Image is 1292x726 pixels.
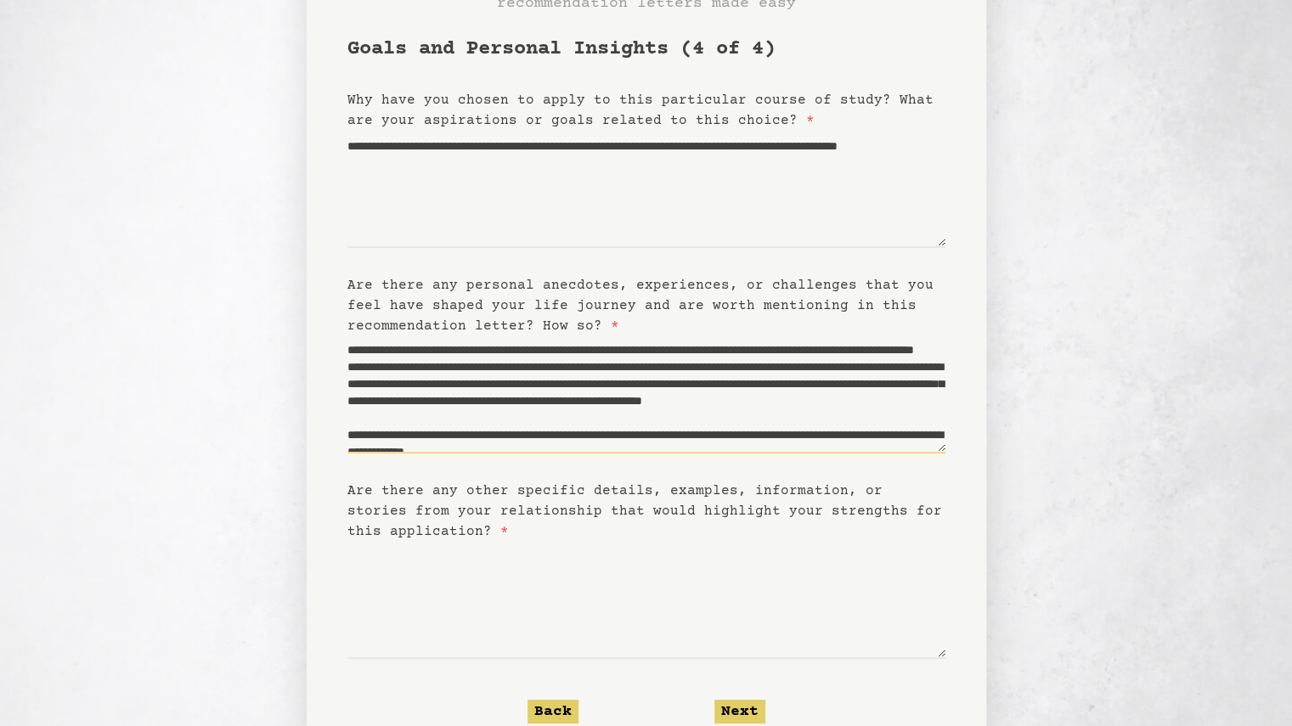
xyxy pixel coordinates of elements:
[347,36,945,63] h1: Goals and Personal Insights (4 of 4)
[528,700,578,723] button: Back
[347,278,934,334] label: Are there any personal anecdotes, experiences, or challenges that you feel have shaped your life ...
[714,700,765,723] button: Next
[347,93,934,128] label: Why have you chosen to apply to this particular course of study? What are your aspirations or goa...
[347,483,942,539] label: Are there any other specific details, examples, information, or stories from your relationship th...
